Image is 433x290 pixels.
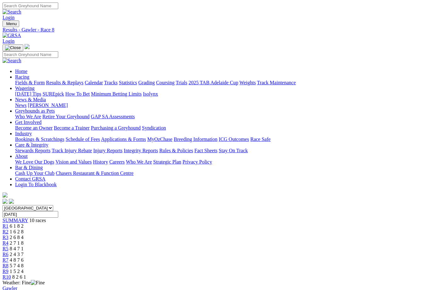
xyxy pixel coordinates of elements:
[10,246,24,251] span: 8 4 7 1
[3,33,21,38] img: GRSA
[142,125,166,131] a: Syndication
[3,246,8,251] a: R5
[9,199,14,204] img: twitter.svg
[3,218,28,223] a: SUMMARY
[3,229,8,234] a: R2
[93,148,122,153] a: Injury Reports
[10,240,24,246] span: 2 7 1 8
[91,125,141,131] a: Purchasing a Greyhound
[15,153,28,159] a: About
[15,165,43,170] a: Bar & Dining
[104,80,118,85] a: Tracks
[15,91,430,97] div: Wagering
[42,114,90,119] a: Retire Your Greyhound
[15,182,57,187] a: Login To Blackbook
[3,3,58,9] input: Search
[3,257,8,263] span: R7
[3,20,19,27] button: Toggle navigation
[188,80,238,85] a: 2025 TAB Adelaide Cup
[3,44,23,51] button: Toggle navigation
[3,252,8,257] a: R6
[15,170,430,176] div: Bar & Dining
[219,148,248,153] a: Stay On Track
[10,223,24,229] span: 6 1 8 2
[15,137,430,142] div: Industry
[15,120,42,125] a: Get Involved
[15,80,430,86] div: Racing
[10,263,24,268] span: 5 7 4 8
[15,159,430,165] div: About
[3,9,21,15] img: Search
[3,280,45,285] span: Weather: Fine
[65,137,100,142] a: Schedule of Fees
[147,137,172,142] a: MyOzChase
[176,80,187,85] a: Trials
[126,159,152,165] a: Who We Are
[15,142,48,148] a: Care & Integrity
[3,240,8,246] a: R4
[15,125,53,131] a: Become an Owner
[15,69,27,74] a: Home
[10,257,24,263] span: 4 8 7 6
[15,176,45,181] a: Contact GRSA
[3,235,8,240] a: R3
[3,223,8,229] a: R1
[124,148,158,153] a: Integrity Reports
[250,137,270,142] a: Race Safe
[156,80,175,85] a: Coursing
[119,80,137,85] a: Statistics
[15,103,430,108] div: News & Media
[15,80,45,85] a: Fields & Form
[15,170,54,176] a: Cash Up Your Club
[183,159,212,165] a: Privacy Policy
[143,91,158,97] a: Isolynx
[91,114,135,119] a: GAP SA Assessments
[3,192,8,198] img: logo-grsa-white.png
[6,21,17,26] span: Menu
[91,91,142,97] a: Minimum Betting Limits
[3,38,14,44] a: Login
[10,252,24,257] span: 2 4 3 7
[46,80,83,85] a: Results & Replays
[159,148,193,153] a: Rules & Policies
[153,159,181,165] a: Strategic Plan
[15,148,430,153] div: Care & Integrity
[15,137,64,142] a: Bookings & Scratchings
[3,274,11,280] a: R10
[15,114,430,120] div: Greyhounds as Pets
[15,131,32,136] a: Industry
[55,159,92,165] a: Vision and Values
[15,97,46,102] a: News & Media
[15,114,41,119] a: Who We Are
[28,103,68,108] a: [PERSON_NAME]
[138,80,155,85] a: Grading
[15,91,41,97] a: [DATE] Tips
[219,137,249,142] a: ICG Outcomes
[15,159,54,165] a: We Love Our Dogs
[15,74,29,80] a: Racing
[3,51,58,58] input: Search
[3,263,8,268] a: R8
[3,15,14,20] a: Login
[25,44,30,49] img: logo-grsa-white.png
[109,159,125,165] a: Careers
[10,269,24,274] span: 1 5 2 4
[194,148,217,153] a: Fact Sheets
[3,199,8,204] img: facebook.svg
[15,125,430,131] div: Get Involved
[3,269,8,274] a: R9
[42,91,64,97] a: SUREpick
[239,80,256,85] a: Weights
[3,27,430,33] a: Results - Gawler - Race 8
[5,45,21,50] img: Close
